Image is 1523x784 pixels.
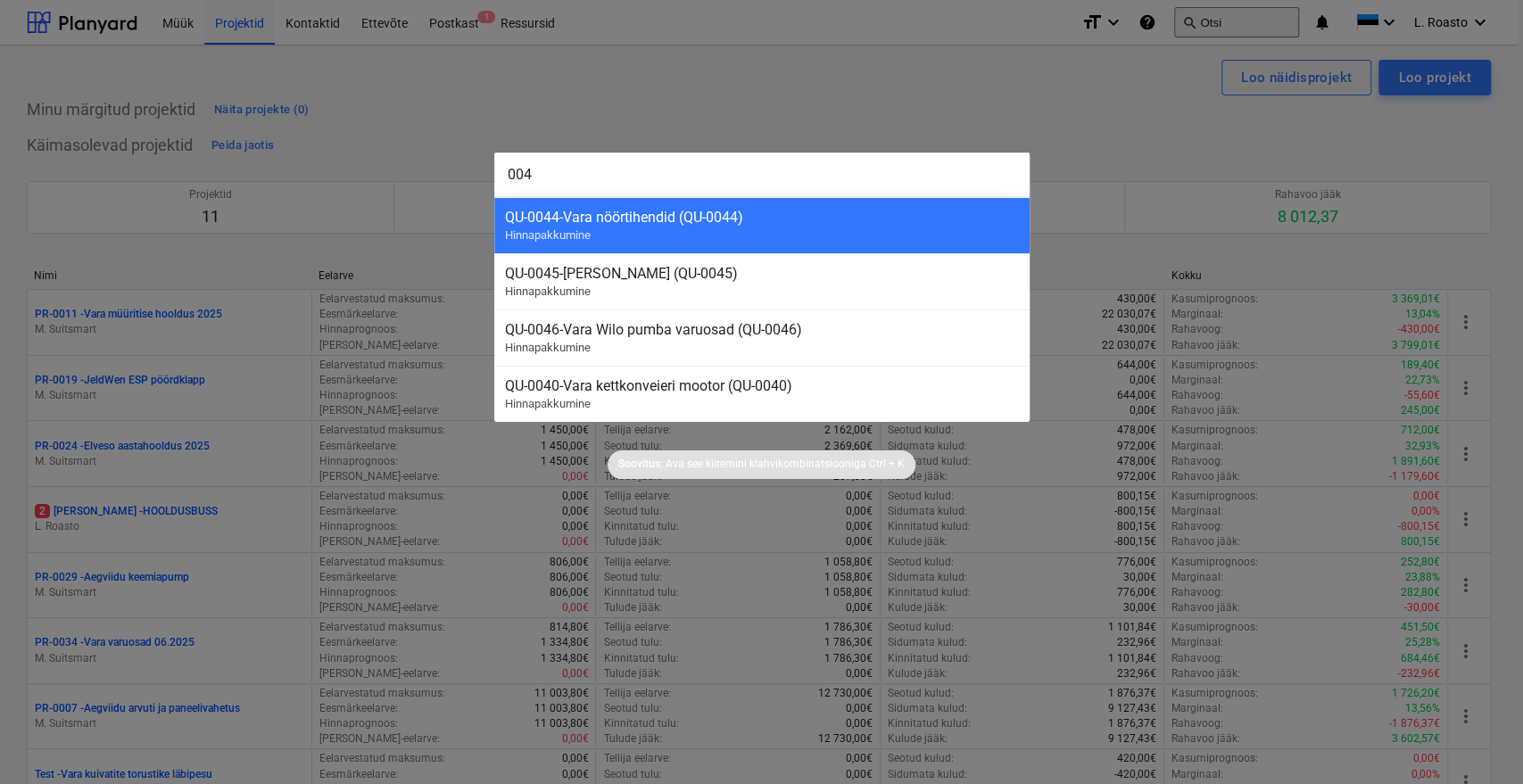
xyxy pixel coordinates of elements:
div: QU-0044 - Vara nöörtihendid (QU-0044) [505,209,1019,226]
div: QU-0046-Vara Wilo pumba varuosad (QU-0046)Hinnapakkumine [494,309,1030,366]
div: QU-0044-Vara nöörtihendid (QU-0044)Hinnapakkumine [494,197,1030,253]
div: Soovitus:Ava see kiiremini klahvikombinatsioonigaCtrl + K [608,450,915,479]
p: Soovitus: [618,457,663,472]
div: QU-0040 - Vara kettkonveieri mootor (QU-0040) [505,377,1019,394]
p: Ctrl + K [869,457,905,472]
p: Ava see kiiremini klahvikombinatsiooniga [666,457,866,472]
span: Hinnapakkumine [505,285,591,298]
input: Otsi projekte, eelarveridu, lepinguid, akte, alltöövõtjaid... [494,153,1030,197]
span: Hinnapakkumine [505,228,591,242]
div: QU-0045-[PERSON_NAME] (QU-0045)Hinnapakkumine [494,253,1030,309]
span: Hinnapakkumine [505,397,591,410]
div: QU-0045 - [PERSON_NAME] (QU-0045) [505,265,1019,282]
div: QU-0040-Vara kettkonveieri mootor (QU-0040)Hinnapakkumine [494,366,1030,422]
span: Hinnapakkumine [505,341,591,354]
div: QU-0046 - Vara Wilo pumba varuosad (QU-0046) [505,321,1019,338]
